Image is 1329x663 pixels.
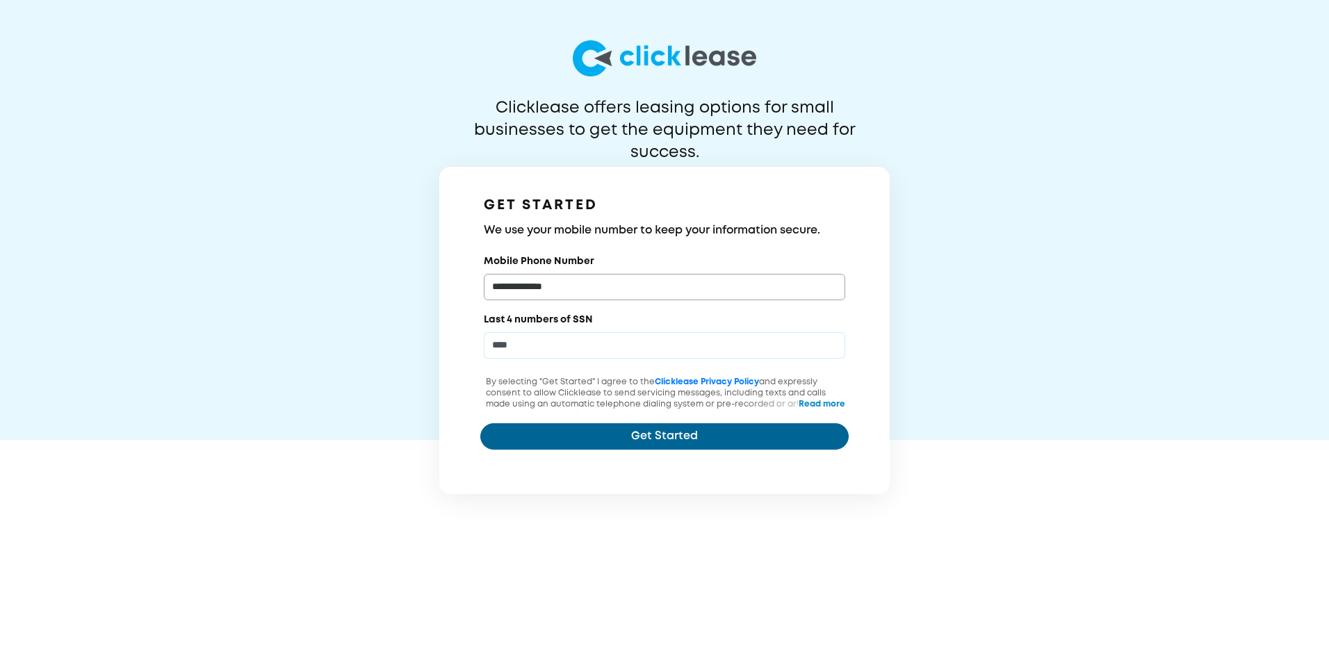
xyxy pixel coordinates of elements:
[480,423,849,450] button: Get Started
[484,254,594,268] label: Mobile Phone Number
[484,313,593,327] label: Last 4 numbers of SSN
[655,378,759,386] a: Clicklease Privacy Policy
[480,377,849,443] p: By selecting "Get Started" I agree to the and expressly consent to allow Clicklease to send servi...
[440,97,889,142] p: Clicklease offers leasing options for small businesses to get the equipment they need for success.
[484,222,845,239] h3: We use your mobile number to keep your information secure.
[573,40,756,76] img: logo-larg
[484,195,845,217] h1: GET STARTED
